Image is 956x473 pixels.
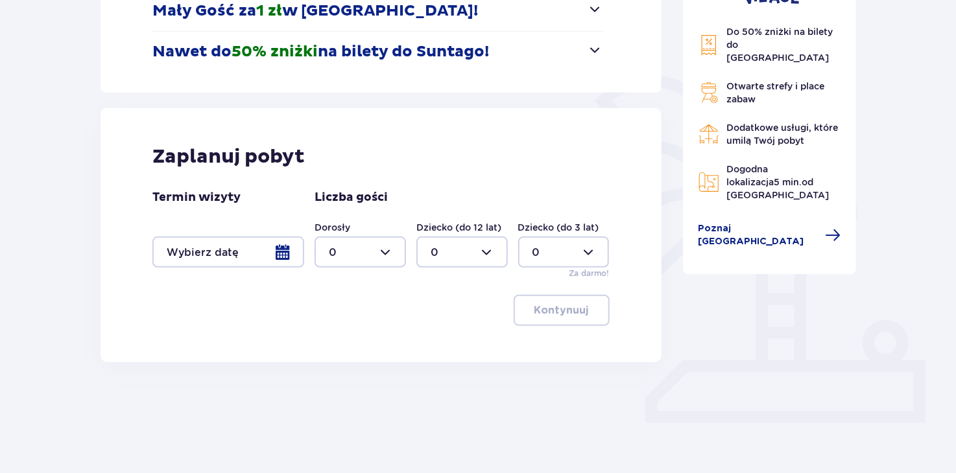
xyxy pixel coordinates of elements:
button: Nawet do50% zniżkina bilety do Suntago! [152,32,603,72]
p: Zaplanuj pobyt [152,144,305,169]
label: Dorosły [315,221,350,234]
p: Nawet do na bilety do Suntago! [152,42,489,62]
span: Dodatkowe usługi, które umilą Twój pobyt [727,122,839,146]
a: Poznaj [GEOGRAPHIC_DATA] [699,222,841,248]
img: Grill Icon [699,82,719,103]
span: 1 zł [256,1,282,21]
img: Discount Icon [699,34,719,56]
span: Do 50% zniżki na bilety do [GEOGRAPHIC_DATA] [727,27,833,63]
span: 5 min. [774,177,802,187]
label: Dziecko (do 12 lat) [416,221,501,234]
p: Mały Gość za w [GEOGRAPHIC_DATA]! [152,1,478,21]
p: Za darmo! [569,268,609,279]
p: Liczba gości [315,190,388,205]
label: Dziecko (do 3 lat) [518,221,599,234]
p: Termin wizyty [152,190,241,205]
span: Dogodna lokalizacja od [GEOGRAPHIC_DATA] [727,164,830,200]
p: Kontynuuj [534,303,589,317]
span: Poznaj [GEOGRAPHIC_DATA] [699,222,818,248]
span: Otwarte strefy i place zabaw [727,81,825,104]
img: Restaurant Icon [699,124,719,144]
img: Map Icon [699,172,719,192]
button: Kontynuuj [514,295,610,326]
span: 50% zniżki [232,42,318,62]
